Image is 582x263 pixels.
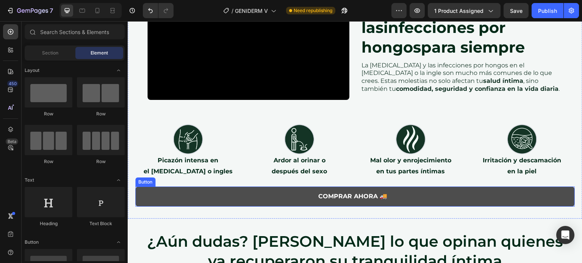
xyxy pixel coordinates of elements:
[294,7,332,14] span: Need republishing
[510,8,523,14] span: Save
[355,135,434,143] strong: Irritación y descamación
[143,3,174,18] div: Undo/Redo
[556,226,574,244] div: Open Intercom Messenger
[25,239,39,246] span: Button
[504,3,529,18] button: Save
[25,110,72,117] div: Row
[268,64,431,71] strong: comodidad, seguridad y confianza en la vida diaria
[77,158,125,165] div: Row
[268,103,298,133] img: gempages_572715924684014816-e08d2e43-6943-4b93-8816-372cf573e479.jpg
[379,103,410,133] img: gempages_572715924684014816-c8156711-d6fb-487c-99eb-a166c8703c90.jpg
[25,220,72,227] div: Heading
[77,110,125,117] div: Row
[8,165,447,185] button: <p>COMPRAR AHORA 🚚</p>
[232,7,233,15] span: /
[42,50,58,56] span: Section
[50,6,53,15] p: 7
[30,135,91,143] strong: Picazón intensa en
[91,50,108,56] span: Element
[25,158,72,165] div: Row
[9,157,26,164] div: Button
[128,21,582,263] iframe: Design area
[380,146,409,154] strong: en la piel
[25,177,34,184] span: Text
[3,3,56,18] button: 7
[25,67,39,74] span: Layout
[7,81,18,87] div: 450
[249,146,318,154] strong: en tus partes íntimas
[77,220,125,227] div: Text Block
[146,135,198,143] strong: Ardor al orinar o
[25,24,125,39] input: Search Sections & Elements
[235,7,268,15] span: GENIDERM V
[144,146,199,154] strong: después del sexo
[428,3,501,18] button: 1 product assigned
[113,64,125,76] span: Toggle open
[156,103,187,133] img: gempages_572715924684014816-8be74e85-4adc-4a8a-945d-186c09245440.jpg
[538,7,557,15] div: Publish
[113,236,125,248] span: Toggle open
[355,56,396,63] strong: salud íntima
[113,174,125,186] span: Toggle open
[434,7,483,15] span: 1 product assigned
[532,3,563,18] button: Publish
[16,146,105,154] strong: el [MEDICAL_DATA] o ingles
[234,40,434,72] p: La [MEDICAL_DATA] y las infecciones por hongos en el [MEDICAL_DATA] o la ingle son mucho más comu...
[242,135,324,143] strong: Mal olor y enrojecimiento
[45,103,75,133] img: gempages_572715924684014816-74b363ef-6b7e-4aba-9951-3e6b481abcf3.jpg
[15,210,440,251] h2: ¿Aún dudas? [PERSON_NAME] lo que opinan quienes ya recuperaron su tranquilidad íntima
[6,139,18,145] div: Beta
[191,170,260,181] p: COMPRAR AHORA 🚚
